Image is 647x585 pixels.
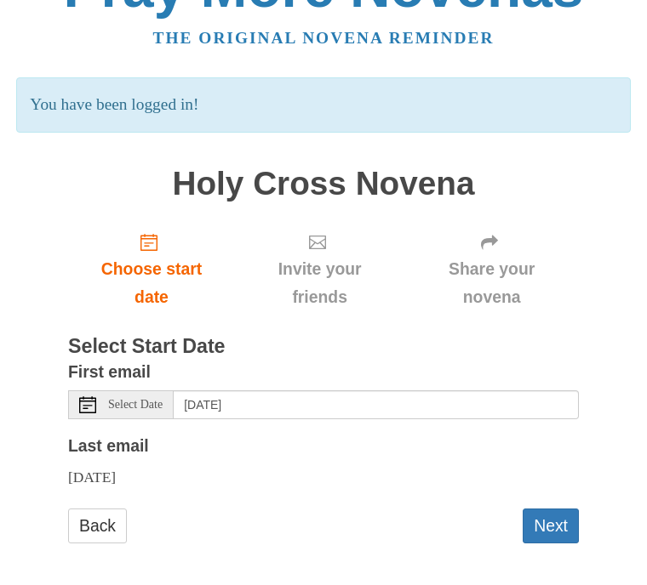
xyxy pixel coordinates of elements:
[235,219,404,321] div: Click "Next" to confirm your start date first.
[68,433,149,461] label: Last email
[68,337,579,359] h3: Select Start Date
[252,256,387,312] span: Invite your friends
[523,509,579,544] button: Next
[108,400,163,412] span: Select Date
[68,219,235,321] a: Choose start date
[421,256,562,312] span: Share your novena
[153,30,495,48] a: The original novena reminder
[16,78,630,133] p: You have been logged in!
[68,469,116,486] span: [DATE]
[85,256,218,312] span: Choose start date
[68,359,151,387] label: First email
[68,167,579,203] h1: Holy Cross Novena
[68,509,127,544] a: Back
[404,219,579,321] div: Click "Next" to confirm your start date first.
